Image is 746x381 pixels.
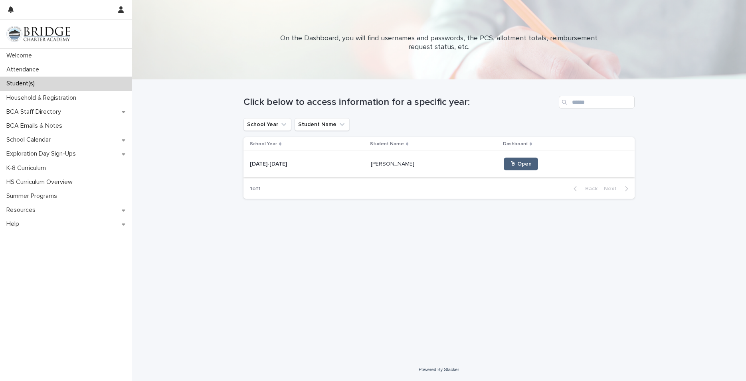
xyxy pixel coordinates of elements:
button: Back [567,185,601,192]
p: 1 of 1 [243,179,267,199]
p: BCA Staff Directory [3,108,67,116]
a: Powered By Stacker [419,367,459,372]
h1: Click below to access information for a specific year: [243,97,556,108]
span: Next [604,186,621,191]
p: School Year [250,140,277,148]
p: K-8 Curriculum [3,164,52,172]
p: Student Name [370,140,404,148]
p: On the Dashboard, you will find usernames and passwords, the PCS, allotment totals, reimbursement... [279,34,599,51]
p: HS Curriculum Overview [3,178,79,186]
p: BCA Emails & Notes [3,122,69,130]
a: 🖱 Open [504,158,538,170]
p: Resources [3,206,42,214]
p: Student(s) [3,80,41,87]
p: [DATE]-[DATE] [250,159,289,168]
p: Household & Registration [3,94,83,102]
p: Help [3,220,26,228]
span: Back [580,186,598,191]
p: Welcome [3,52,38,59]
p: [PERSON_NAME] [371,159,416,168]
button: Next [601,185,635,192]
tr: [DATE]-[DATE][DATE]-[DATE] [PERSON_NAME][PERSON_NAME] 🖱 Open [243,151,635,177]
button: School Year [243,118,291,131]
img: V1C1m3IdTEidaUdm9Hs0 [6,26,70,42]
input: Search [559,96,635,109]
p: Attendance [3,66,46,73]
p: Dashboard [503,140,528,148]
p: Exploration Day Sign-Ups [3,150,82,158]
p: Summer Programs [3,192,63,200]
p: School Calendar [3,136,57,144]
span: 🖱 Open [510,161,532,167]
button: Student Name [295,118,350,131]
